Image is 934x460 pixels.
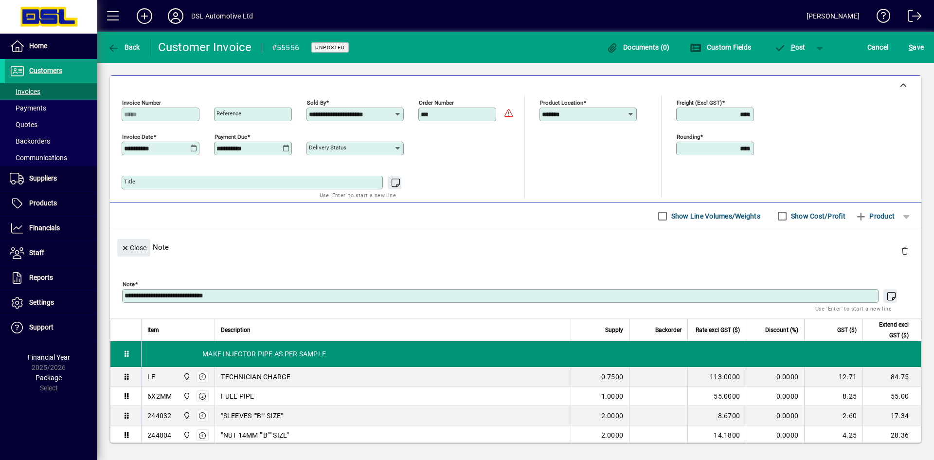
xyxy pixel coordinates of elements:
[765,325,798,335] span: Discount (%)
[804,406,862,425] td: 2.60
[29,42,47,50] span: Home
[221,372,290,382] span: TECHNICIAN CHARGE
[601,372,624,382] span: 0.7500
[29,274,53,281] span: Reports
[677,133,700,140] mat-label: Rounding
[105,38,143,56] button: Back
[746,406,804,425] td: 0.0000
[28,353,70,361] span: Financial Year
[215,133,247,140] mat-label: Payment due
[315,44,345,51] span: Unposted
[147,430,172,440] div: 244004
[5,241,97,265] a: Staff
[5,166,97,191] a: Suppliers
[97,38,151,56] app-page-header-button: Back
[5,291,97,315] a: Settings
[191,8,253,24] div: DSL Automotive Ltd
[129,7,160,25] button: Add
[10,121,37,129] span: Quotes
[29,224,60,232] span: Financials
[5,216,97,240] a: Financials
[122,99,161,106] mat-label: Invoice number
[5,100,97,116] a: Payments
[677,99,722,106] mat-label: Freight (excl GST)
[142,341,921,367] div: MAKE INJECTOR PIPE AS PER SAMPLE
[774,43,806,51] span: ost
[769,38,810,56] button: Post
[108,43,140,51] span: Back
[605,325,623,335] span: Supply
[746,425,804,445] td: 0.0000
[320,189,396,201] mat-hint: Use 'Enter' to start a new line
[307,99,326,106] mat-label: Sold by
[221,430,289,440] span: "NUT 14MM ""B"" SIZE"
[147,325,159,335] span: Item
[5,116,97,133] a: Quotes
[804,367,862,386] td: 12.71
[807,8,860,24] div: [PERSON_NAME]
[158,39,252,55] div: Customer Invoice
[180,410,192,421] span: Central
[604,38,672,56] button: Documents (0)
[837,325,857,335] span: GST ($)
[216,110,241,117] mat-label: Reference
[147,411,172,421] div: 244032
[147,372,156,382] div: LE
[900,2,922,34] a: Logout
[746,386,804,406] td: 0.0000
[124,178,135,185] mat-label: Title
[10,154,67,162] span: Communications
[815,303,892,314] mat-hint: Use 'Enter' to start a new line
[694,411,740,421] div: 8.6700
[180,391,192,402] span: Central
[540,99,583,106] mat-label: Product location
[115,243,153,252] app-page-header-button: Close
[862,425,921,445] td: 28.36
[29,67,62,74] span: Customers
[10,88,40,95] span: Invoices
[419,99,454,106] mat-label: Order number
[655,325,682,335] span: Backorder
[850,207,899,225] button: Product
[694,430,740,440] div: 14.1800
[862,406,921,425] td: 17.34
[121,240,146,256] span: Close
[804,386,862,406] td: 8.25
[669,211,760,221] label: Show Line Volumes/Weights
[5,83,97,100] a: Invoices
[909,39,924,55] span: ave
[804,425,862,445] td: 4.25
[906,38,926,56] button: Save
[696,325,740,335] span: Rate excl GST ($)
[147,391,172,401] div: 6X2MM
[29,174,57,182] span: Suppliers
[687,38,754,56] button: Custom Fields
[855,208,895,224] span: Product
[29,249,44,257] span: Staff
[5,34,97,58] a: Home
[5,266,97,290] a: Reports
[160,7,191,25] button: Profile
[110,229,921,265] div: Note
[10,137,50,145] span: Backorders
[607,43,670,51] span: Documents (0)
[221,325,251,335] span: Description
[869,319,909,341] span: Extend excl GST ($)
[789,211,845,221] label: Show Cost/Profit
[601,430,624,440] span: 2.0000
[893,246,916,255] app-page-header-button: Delete
[122,133,153,140] mat-label: Invoice date
[180,371,192,382] span: Central
[221,411,283,421] span: "SLEEVES ""B"" SIZE"
[29,323,54,331] span: Support
[5,315,97,340] a: Support
[10,104,46,112] span: Payments
[29,298,54,306] span: Settings
[221,391,254,401] span: FUEL PIPE
[909,43,913,51] span: S
[869,2,891,34] a: Knowledge Base
[5,133,97,149] a: Backorders
[893,239,916,262] button: Delete
[865,38,891,56] button: Cancel
[791,43,795,51] span: P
